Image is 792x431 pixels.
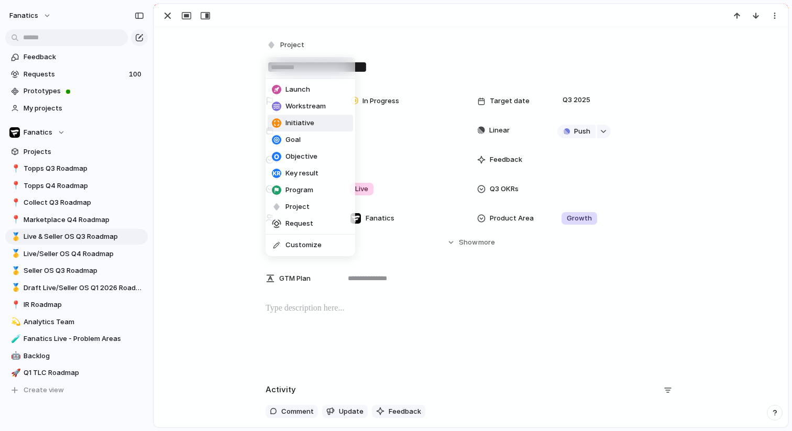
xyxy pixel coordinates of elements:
span: Project [285,202,310,212]
span: Customize [285,240,322,250]
span: Objective [285,151,317,162]
span: Initiative [285,118,314,128]
span: Request [285,218,313,229]
span: Key result [285,168,318,179]
span: Launch [285,84,310,95]
span: Goal [285,135,301,145]
span: Program [285,185,313,195]
span: Workstream [285,101,326,112]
